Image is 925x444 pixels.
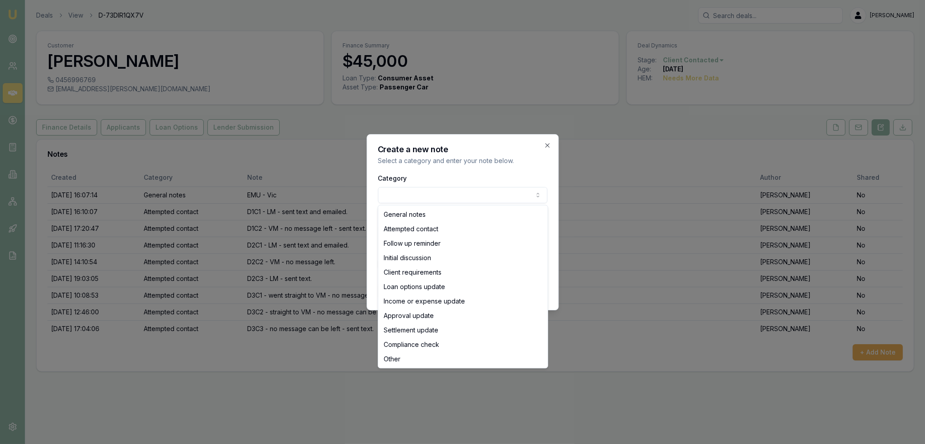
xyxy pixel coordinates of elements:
span: Compliance check [384,340,439,349]
span: General notes [384,210,426,219]
span: Approval update [384,311,434,320]
span: Loan options update [384,282,445,291]
span: Settlement update [384,326,438,335]
span: Other [384,355,400,364]
span: Income or expense update [384,297,465,306]
span: Client requirements [384,268,441,277]
span: Attempted contact [384,224,438,234]
span: Initial discussion [384,253,431,262]
span: Follow up reminder [384,239,441,248]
